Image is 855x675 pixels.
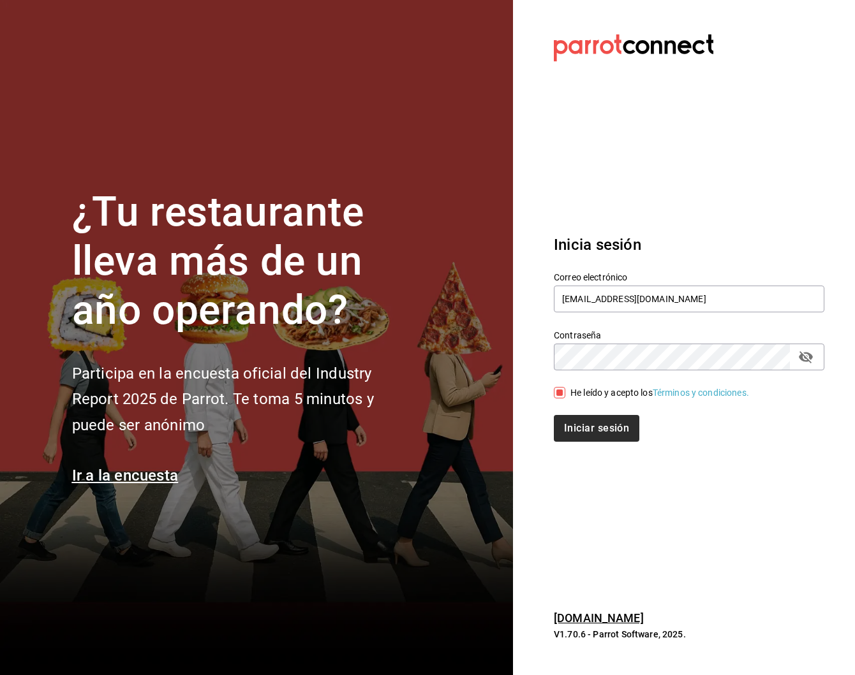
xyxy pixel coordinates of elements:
div: He leído y acepto los [570,386,749,400]
button: passwordField [795,346,817,368]
h3: Inicia sesión [554,233,824,256]
a: [DOMAIN_NAME] [554,611,644,625]
label: Contraseña [554,331,824,340]
a: Términos y condiciones. [653,388,749,398]
p: V1.70.6 - Parrot Software, 2025. [554,628,824,641]
button: Iniciar sesión [554,415,639,442]
h1: ¿Tu restaurante lleva más de un año operando? [72,188,417,335]
a: Ir a la encuesta [72,467,179,484]
label: Correo electrónico [554,273,824,282]
input: Ingresa tu correo electrónico [554,286,824,312]
h2: Participa en la encuesta oficial del Industry Report 2025 de Parrot. Te toma 5 minutos y puede se... [72,361,417,439]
